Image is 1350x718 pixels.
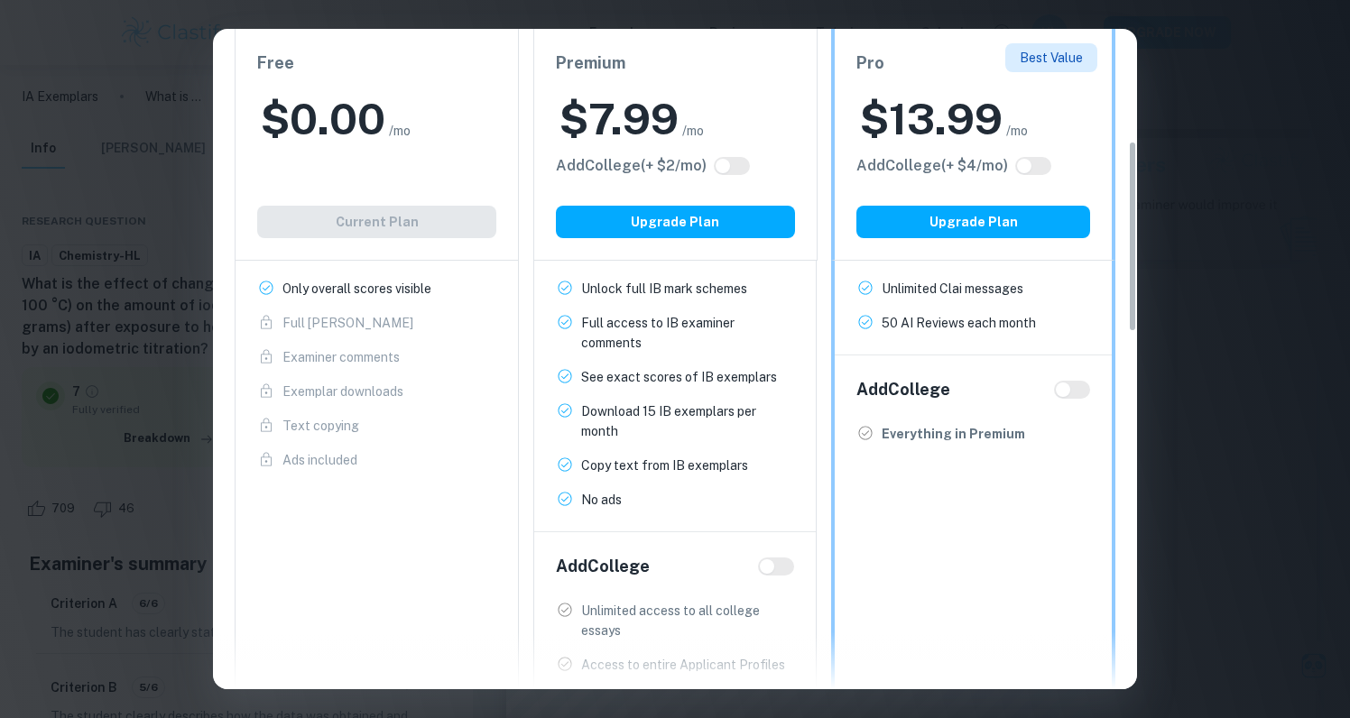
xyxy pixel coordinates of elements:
[282,279,431,299] p: Only overall scores visible
[682,121,704,141] span: /mo
[282,416,359,436] p: Text copying
[389,121,411,141] span: /mo
[882,424,1025,444] p: Everything in Premium
[581,401,795,441] p: Download 15 IB exemplars per month
[581,367,777,387] p: See exact scores of IB exemplars
[581,601,795,640] p: Unlimited access to all college essays
[257,51,496,76] h6: Free
[282,450,357,470] p: Ads included
[556,51,795,76] h6: Premium
[581,313,795,353] p: Full access to IB examiner comments
[856,51,1090,76] h6: Pro
[1020,48,1083,68] p: Best Value
[856,206,1090,238] button: Upgrade Plan
[556,206,795,238] button: Upgrade Plan
[559,90,679,148] h2: $ 7.99
[282,382,403,401] p: Exemplar downloads
[282,313,413,333] p: Full [PERSON_NAME]
[882,279,1023,299] p: Unlimited Clai messages
[581,279,747,299] p: Unlock full IB mark schemes
[1006,121,1028,141] span: /mo
[860,90,1003,148] h2: $ 13.99
[282,347,400,367] p: Examiner comments
[556,155,707,177] h6: Click to see all the additional College features.
[856,377,950,402] h6: Add College
[581,490,622,510] p: No ads
[556,554,650,579] h6: Add College
[581,456,748,475] p: Copy text from IB exemplars
[261,90,385,148] h2: $ 0.00
[882,313,1036,333] p: 50 AI Reviews each month
[856,155,1008,177] h6: Click to see all the additional College features.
